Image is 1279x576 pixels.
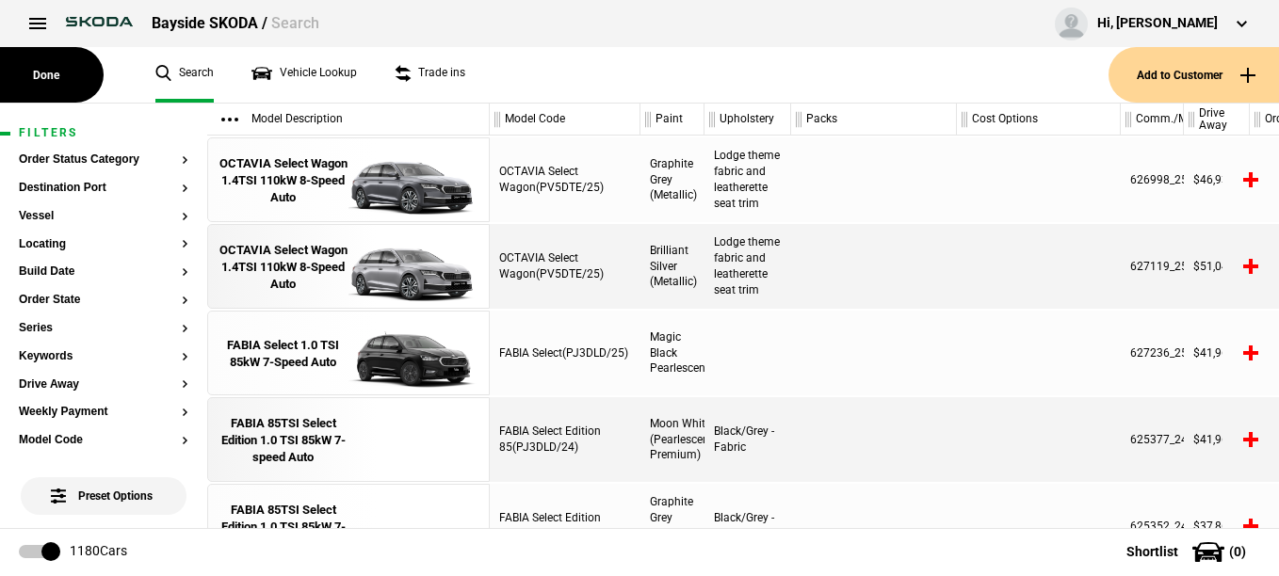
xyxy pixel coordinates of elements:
[704,484,791,568] div: Black/Grey - Fabric
[1126,545,1178,558] span: Shortlist
[490,137,640,222] div: OCTAVIA Select Wagon(PV5DTE/25)
[704,137,791,222] div: Lodge theme fabric and leatherette seat trim
[1184,104,1249,136] div: Drive Away
[218,485,348,569] a: FABIA 85TSI Select Edition 1.0 TSI 85kW 7-speed Auto
[19,322,188,350] section: Series
[70,542,127,561] div: 1180 Cars
[1121,224,1184,309] div: 627119_25
[348,225,479,310] img: Skoda_PV5DTE_25_NE_8E8E_ext.png
[1121,137,1184,222] div: 626998_25
[704,397,791,482] div: Black/Grey - Fabric
[218,242,348,294] div: OCTAVIA Select Wagon 1.4TSI 110kW 8-Speed Auto
[19,210,188,238] section: Vessel
[155,47,214,103] a: Search
[640,104,704,136] div: Paint
[704,104,790,136] div: Upholstery
[640,311,704,395] div: Magic Black Pearlescent
[19,238,188,251] button: Locating
[218,138,348,223] a: OCTAVIA Select Wagon 1.4TSI 110kW 8-Speed Auto
[55,466,153,503] span: Preset Options
[19,294,188,322] section: Order State
[218,155,348,207] div: OCTAVIA Select Wagon 1.4TSI 110kW 8-Speed Auto
[640,224,704,309] div: Brilliant Silver (Metallic)
[19,153,188,167] button: Order Status Category
[271,14,319,32] span: Search
[19,378,188,392] button: Drive Away
[19,153,188,182] section: Order Status Category
[19,238,188,266] section: Locating
[348,138,479,223] img: Skoda_PV5DTE_25_NE_5X5X_ext.png
[348,312,479,396] img: Skoda_PJ3DLD_25_NQ_1Z1Z_ext.png
[490,104,639,136] div: Model Code
[207,104,489,136] div: Model Description
[1109,47,1279,103] button: Add to Customer
[1229,545,1246,558] span: ( 0 )
[957,104,1120,136] div: Cost Options
[152,13,319,34] div: Bayside SKODA /
[1121,104,1183,136] div: Comm./MY
[19,265,188,294] section: Build Date
[1184,311,1250,395] div: $41,969
[218,415,348,467] div: FABIA 85TSI Select Edition 1.0 TSI 85kW 7-speed Auto
[251,47,357,103] a: Vehicle Lookup
[19,406,188,419] button: Weekly Payment
[791,104,956,136] div: Packs
[704,224,791,309] div: Lodge theme fabric and leatherette seat trim
[348,398,479,483] img: png;base64,iVBORw0KGgoAAAANSUhEUgAAAAEAAAABCAQAAAC1HAwCAAAAC0lEQVR42mNkYAAAAAYAAjCB0C8AAAAASUVORK...
[218,225,348,310] a: OCTAVIA Select Wagon 1.4TSI 110kW 8-Speed Auto
[1097,14,1218,33] div: Hi, [PERSON_NAME]
[19,182,188,210] section: Destination Port
[57,8,142,36] img: skoda.png
[1098,528,1279,575] button: Shortlist(0)
[19,378,188,407] section: Drive Away
[490,311,640,395] div: FABIA Select(PJ3DLD/25)
[1184,397,1250,482] div: $41,969
[348,485,479,569] img: png;base64,iVBORw0KGgoAAAANSUhEUgAAAAEAAAABCAQAAAC1HAwCAAAAC0lEQVR42mNkYAAAAAYAAjCB0C8AAAAASUVORK...
[19,406,188,434] section: Weekly Payment
[19,434,188,462] section: Model Code
[1184,224,1250,309] div: $51,041
[640,137,704,222] div: Graphite Grey (Metallic)
[19,350,188,378] section: Keywords
[19,350,188,363] button: Keywords
[490,397,640,482] div: FABIA Select Edition 85(PJ3DLD/24)
[1121,397,1184,482] div: 625377_24
[640,397,704,482] div: Moon White (Pearlescent Premium)
[19,294,188,307] button: Order State
[1184,137,1250,222] div: $46,931
[490,224,640,309] div: OCTAVIA Select Wagon(PV5DTE/25)
[19,127,188,139] h1: Filters
[218,398,348,483] a: FABIA 85TSI Select Edition 1.0 TSI 85kW 7-speed Auto
[19,265,188,279] button: Build Date
[218,337,348,371] div: FABIA Select 1.0 TSI 85kW 7-Speed Auto
[19,434,188,447] button: Model Code
[218,502,348,553] div: FABIA 85TSI Select Edition 1.0 TSI 85kW 7-speed Auto
[1184,484,1250,568] div: $37,861
[19,182,188,195] button: Destination Port
[1121,484,1184,568] div: 625352_24
[490,484,640,568] div: FABIA Select Edition 85(PJ3DLD/24)
[19,210,188,223] button: Vessel
[640,484,704,568] div: Graphite Grey (Metallic Premium)
[1121,311,1184,395] div: 627236_25
[395,47,465,103] a: Trade ins
[218,312,348,396] a: FABIA Select 1.0 TSI 85kW 7-Speed Auto
[19,322,188,335] button: Series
